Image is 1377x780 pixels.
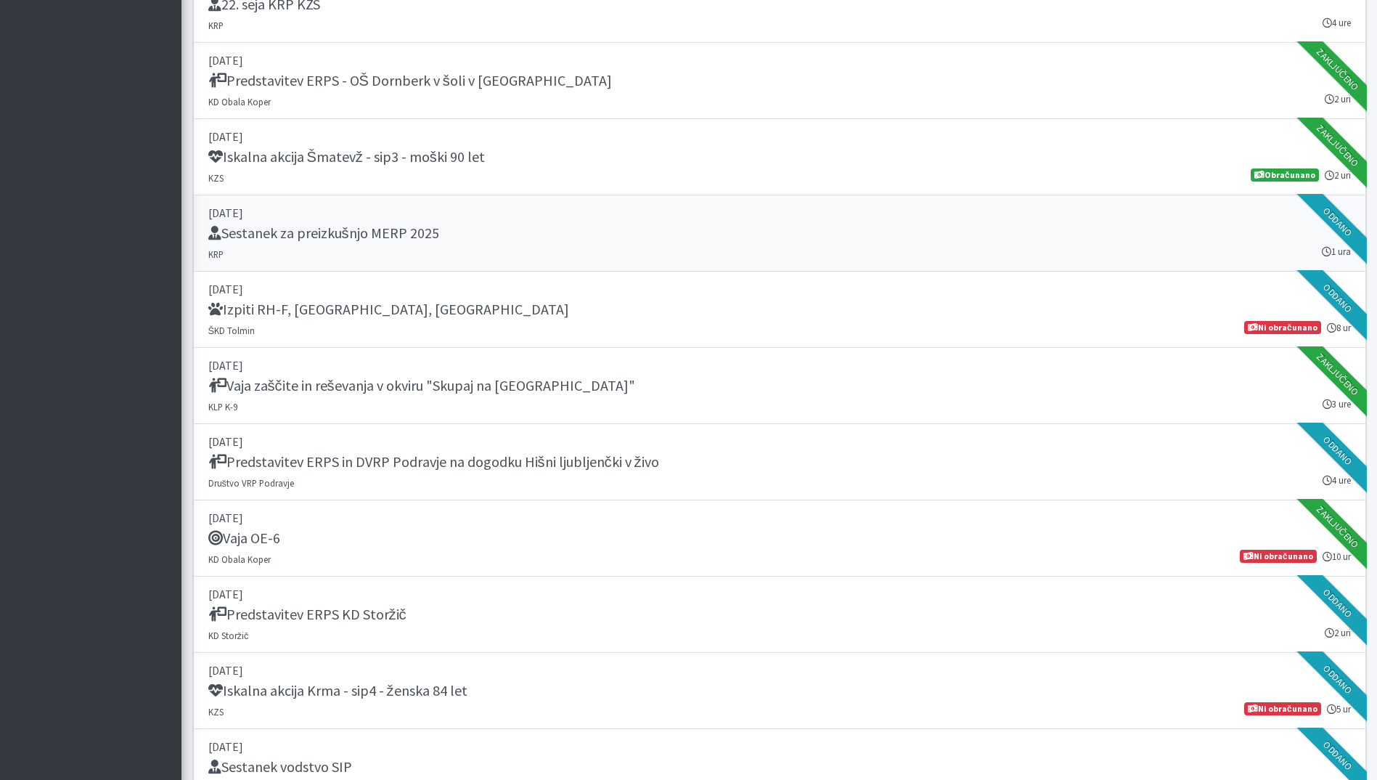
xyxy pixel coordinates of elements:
[1323,16,1351,30] small: 4 ure
[1251,168,1318,182] span: Obračunano
[208,738,1351,755] p: [DATE]
[208,52,1351,69] p: [DATE]
[208,204,1351,222] p: [DATE]
[208,529,280,547] h5: Vaja OE-6
[193,43,1366,119] a: [DATE] Predstavitev ERPS - OŠ Dornberk v šoli v [GEOGRAPHIC_DATA] KD Obala Koper 2 uri Zaključeno
[193,195,1366,272] a: [DATE] Sestanek za preizkušnjo MERP 2025 KRP 1 ura Oddano
[193,272,1366,348] a: [DATE] Izpiti RH-F, [GEOGRAPHIC_DATA], [GEOGRAPHIC_DATA] ŠKD Tolmin 8 ur Ni obračunano Oddano
[208,96,271,107] small: KD Obala Koper
[208,325,256,336] small: ŠKD Tolmin
[208,377,635,394] h5: Vaja zaščite in reševanja v okviru "Skupaj na [GEOGRAPHIC_DATA]"
[208,72,612,89] h5: Predstavitev ERPS - OŠ Dornberk v šoli v [GEOGRAPHIC_DATA]
[208,682,467,699] h5: Iskalna akcija Krma - sip4 - ženska 84 let
[1240,550,1316,563] span: Ni obračunano
[208,585,1351,603] p: [DATE]
[208,224,439,242] h5: Sestanek za preizkušnjo MERP 2025
[193,500,1366,577] a: [DATE] Vaja OE-6 KD Obala Koper 10 ur Ni obračunano Zaključeno
[208,453,659,471] h5: Predstavitev ERPS in DVRP Podravje na dogodku Hišni ljubljenčki v živo
[208,172,224,184] small: KZS
[208,606,406,623] h5: Predstavitev ERPS KD Storžič
[208,280,1351,298] p: [DATE]
[208,148,485,166] h5: Iskalna akcija Šmatevž - sip3 - moški 90 let
[208,477,294,489] small: Društvo VRP Podravje
[208,128,1351,145] p: [DATE]
[193,119,1366,195] a: [DATE] Iskalna akcija Šmatevž - sip3 - moški 90 let KZS 2 uri Obračunano Zaključeno
[1244,702,1320,715] span: Ni obračunano
[208,630,249,641] small: KD Storžič
[193,577,1366,653] a: [DATE] Predstavitev ERPS KD Storžič KD Storžič 2 uri Oddano
[208,758,352,776] h5: Sestanek vodstvo SIP
[208,433,1351,450] p: [DATE]
[208,509,1351,527] p: [DATE]
[193,424,1366,500] a: [DATE] Predstavitev ERPS in DVRP Podravje na dogodku Hišni ljubljenčki v živo Društvo VRP Podravj...
[208,706,224,718] small: KZS
[208,662,1351,679] p: [DATE]
[208,20,224,31] small: KRP
[208,357,1351,374] p: [DATE]
[193,653,1366,729] a: [DATE] Iskalna akcija Krma - sip4 - ženska 84 let KZS 5 ur Ni obračunano Oddano
[208,248,224,260] small: KRP
[208,401,237,413] small: KLP K-9
[208,553,271,565] small: KD Obala Koper
[208,301,569,318] h5: Izpiti RH-F, [GEOGRAPHIC_DATA], [GEOGRAPHIC_DATA]
[1244,321,1320,334] span: Ni obračunano
[193,348,1366,424] a: [DATE] Vaja zaščite in reševanja v okviru "Skupaj na [GEOGRAPHIC_DATA]" KLP K-9 3 ure Zaključeno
